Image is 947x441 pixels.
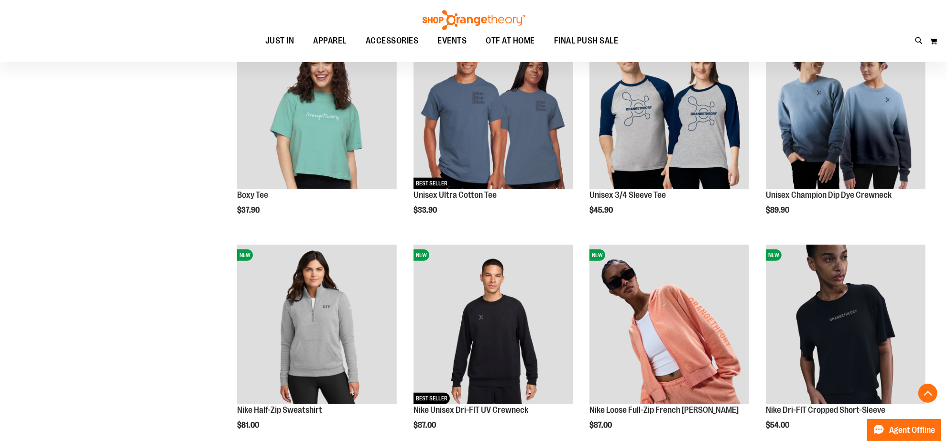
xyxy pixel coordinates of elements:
[265,30,294,52] span: JUST IN
[589,245,749,404] img: Nike Loose Full-Zip French Terry Hoodie
[414,206,438,215] span: $33.90
[766,206,791,215] span: $89.90
[761,25,930,239] div: product
[589,421,613,430] span: $87.00
[766,421,791,430] span: $54.00
[414,421,437,430] span: $87.00
[237,249,253,261] span: NEW
[237,245,397,404] img: Nike Half-Zip Sweatshirt
[766,245,925,406] a: Nike Dri-FIT Cropped Short-SleeveNEW
[414,405,528,415] a: Nike Unisex Dri-FIT UV Crewneck
[366,30,419,52] span: ACCESSORIES
[589,245,749,406] a: Nike Loose Full-Zip French Terry HoodieNEW
[414,249,429,261] span: NEW
[414,245,573,406] a: Nike Unisex Dri-FIT UV CrewneckNEWBEST SELLER
[237,30,397,191] a: Boxy TeeNEW
[237,30,397,189] img: Boxy Tee
[237,245,397,406] a: Nike Half-Zip SweatshirtNEW
[414,190,497,200] a: Unisex Ultra Cotton Tee
[237,421,261,430] span: $81.00
[414,393,450,404] span: BEST SELLER
[414,30,573,189] img: Unisex Ultra Cotton Tee
[237,190,268,200] a: Boxy Tee
[589,30,749,191] a: Unisex 3/4 Sleeve TeeNEW
[232,25,402,239] div: product
[437,30,467,52] span: EVENTS
[766,245,925,404] img: Nike Dri-FIT Cropped Short-Sleeve
[589,405,739,415] a: Nike Loose Full-Zip French [PERSON_NAME]
[589,206,614,215] span: $45.90
[414,178,450,189] span: BEST SELLER
[237,405,322,415] a: Nike Half-Zip Sweatshirt
[889,426,935,435] span: Agent Offline
[867,419,941,441] button: Agent Offline
[918,384,937,403] button: Back To Top
[766,30,925,191] a: Unisex Champion Dip Dye CrewneckNEW
[313,30,347,52] span: APPAREL
[414,30,573,191] a: Unisex Ultra Cotton TeeNEWBEST SELLER
[237,206,261,215] span: $37.90
[766,190,892,200] a: Unisex Champion Dip Dye Crewneck
[589,30,749,189] img: Unisex 3/4 Sleeve Tee
[409,25,578,239] div: product
[766,30,925,189] img: Unisex Champion Dip Dye Crewneck
[585,25,754,239] div: product
[486,30,535,52] span: OTF AT HOME
[554,30,619,52] span: FINAL PUSH SALE
[766,405,885,415] a: Nike Dri-FIT Cropped Short-Sleeve
[421,10,526,30] img: Shop Orangetheory
[589,190,666,200] a: Unisex 3/4 Sleeve Tee
[414,245,573,404] img: Nike Unisex Dri-FIT UV Crewneck
[589,249,605,261] span: NEW
[766,249,782,261] span: NEW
